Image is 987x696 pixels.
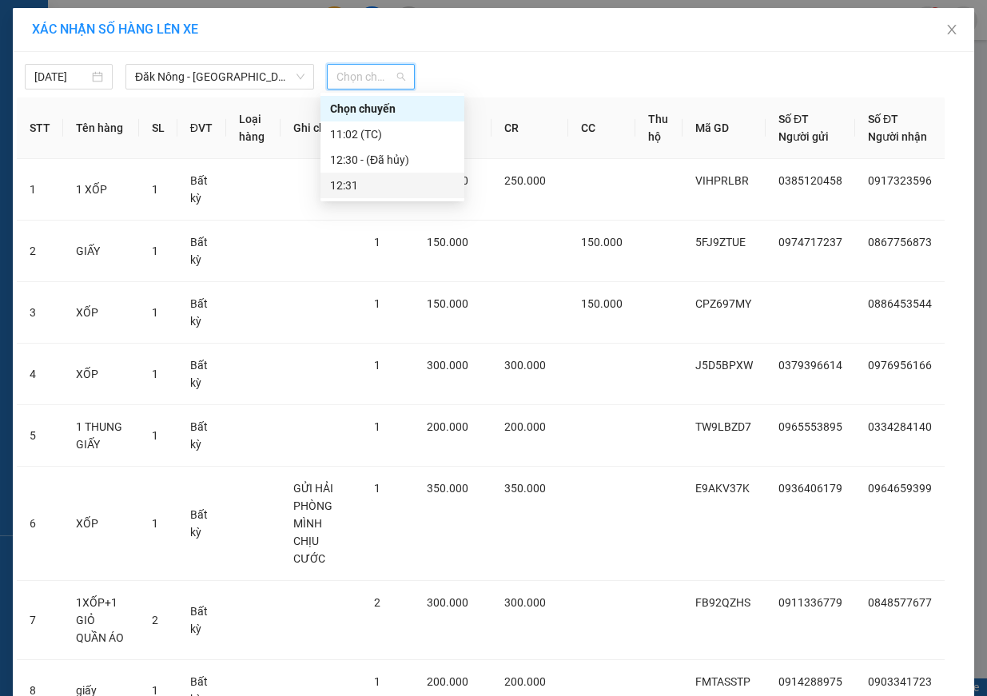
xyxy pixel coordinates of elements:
[63,581,139,660] td: 1XỐP+1 GIỎ QUẦN ÁO
[330,177,455,194] div: 12:31
[374,675,380,688] span: 1
[427,675,468,688] span: 200.000
[581,236,623,249] span: 150.000
[330,125,455,143] div: 11:02 (TC)
[177,159,226,221] td: Bất kỳ
[17,581,63,660] td: 7
[868,297,932,310] span: 0886453544
[293,482,333,565] span: GỬI HẢI PHÒNG MÌNH CHỊU CƯỚC
[504,174,546,187] span: 250.000
[17,282,63,344] td: 3
[778,482,842,495] span: 0936406179
[695,675,750,688] span: FMTASSTP
[778,596,842,609] span: 0911336779
[32,22,198,37] span: XÁC NHẬN SỐ HÀNG LÊN XE
[330,100,455,117] div: Chọn chuyến
[177,467,226,581] td: Bất kỳ
[778,359,842,372] span: 0379396614
[374,359,380,372] span: 1
[868,482,932,495] span: 0964659399
[17,221,63,282] td: 2
[427,596,468,609] span: 300.000
[427,236,468,249] span: 150.000
[63,97,139,159] th: Tên hàng
[63,282,139,344] td: XỐP
[427,359,468,372] span: 300.000
[695,482,750,495] span: E9AKV37K
[330,151,455,169] div: 12:30 - (Đã hủy)
[778,113,809,125] span: Số ĐT
[177,221,226,282] td: Bất kỳ
[152,517,158,530] span: 1
[63,221,139,282] td: GIẤY
[320,96,464,121] div: Chọn chuyến
[492,97,568,159] th: CR
[868,420,932,433] span: 0334284140
[296,72,305,82] span: down
[63,467,139,581] td: XỐP
[778,236,842,249] span: 0974717237
[695,596,750,609] span: FB92QZHS
[152,368,158,380] span: 1
[152,429,158,442] span: 1
[152,245,158,257] span: 1
[427,297,468,310] span: 150.000
[374,236,380,249] span: 1
[945,23,958,36] span: close
[778,174,842,187] span: 0385120458
[695,359,753,372] span: J5D5BPXW
[63,159,139,221] td: 1 XỐP
[504,675,546,688] span: 200.000
[695,420,751,433] span: TW9LBZD7
[17,405,63,467] td: 5
[683,97,766,159] th: Mã GD
[695,297,751,310] span: CPZ697MY
[695,236,746,249] span: 5FJ9ZTUE
[929,8,974,53] button: Close
[635,97,683,159] th: Thu hộ
[17,344,63,405] td: 4
[152,306,158,319] span: 1
[226,97,281,159] th: Loại hàng
[281,97,361,159] th: Ghi chú
[504,359,546,372] span: 300.000
[695,174,749,187] span: VIHPRLBR
[581,297,623,310] span: 150.000
[868,675,932,688] span: 0903341723
[868,596,932,609] span: 0848577677
[868,113,898,125] span: Số ĐT
[34,68,89,86] input: 11/10/2025
[504,482,546,495] span: 350.000
[139,97,177,159] th: SL
[868,174,932,187] span: 0917323596
[336,65,405,89] span: Chọn chuyến
[17,159,63,221] td: 1
[177,405,226,467] td: Bất kỳ
[374,596,380,609] span: 2
[868,236,932,249] span: 0867756873
[374,482,380,495] span: 1
[177,344,226,405] td: Bất kỳ
[177,581,226,660] td: Bất kỳ
[177,97,226,159] th: ĐVT
[504,596,546,609] span: 300.000
[152,614,158,626] span: 2
[868,130,927,143] span: Người nhận
[177,282,226,344] td: Bất kỳ
[135,65,304,89] span: Đăk Nông - Hà Nội
[17,467,63,581] td: 6
[427,482,468,495] span: 350.000
[504,420,546,433] span: 200.000
[778,130,829,143] span: Người gửi
[374,420,380,433] span: 1
[152,183,158,196] span: 1
[374,297,380,310] span: 1
[63,405,139,467] td: 1 THUNG GIẤY
[778,420,842,433] span: 0965553895
[427,420,468,433] span: 200.000
[778,675,842,688] span: 0914288975
[17,97,63,159] th: STT
[63,344,139,405] td: XỐP
[868,359,932,372] span: 0976956166
[568,97,635,159] th: CC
